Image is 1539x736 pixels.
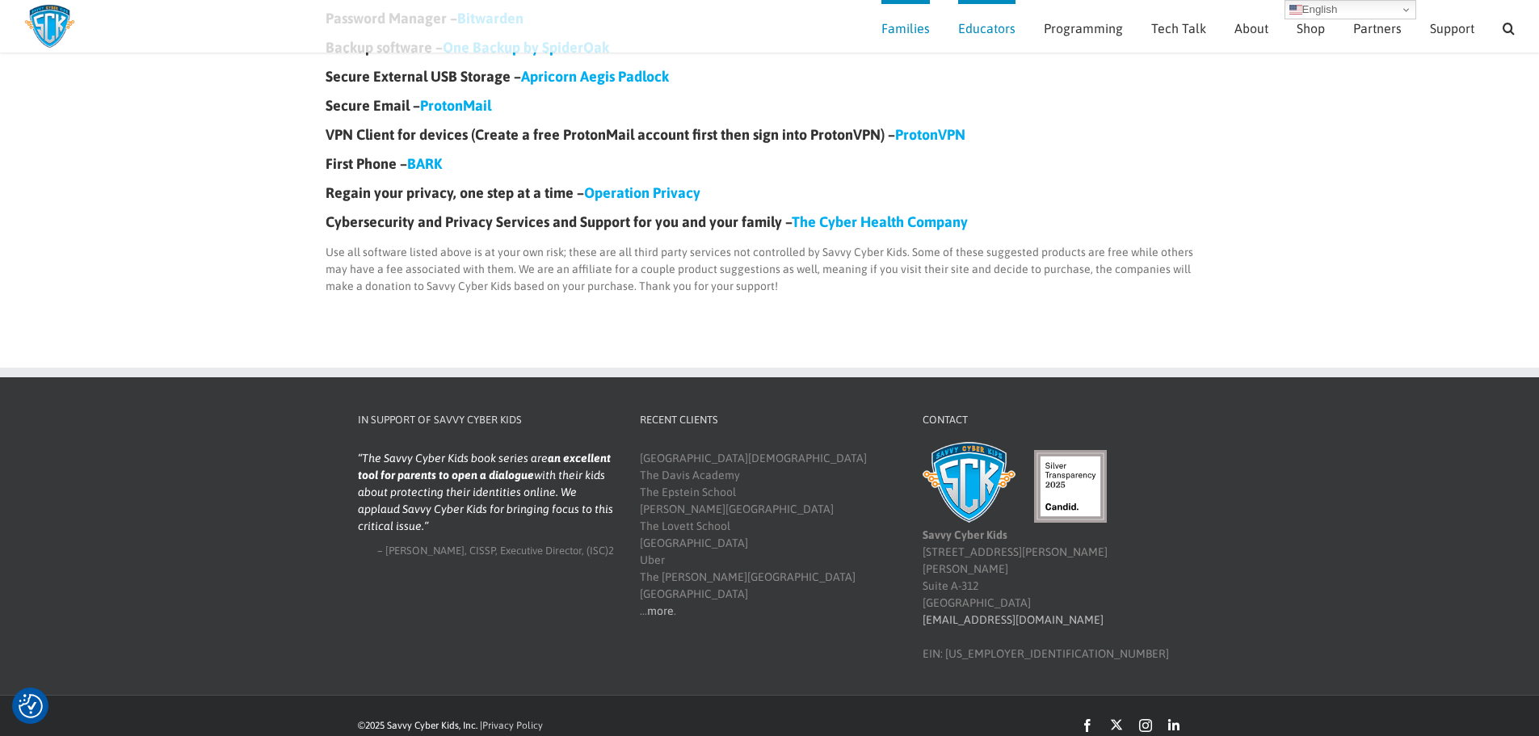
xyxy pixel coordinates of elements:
a: more [647,604,674,617]
img: candid-seal-silver-2025.svg [1034,450,1107,523]
h4: Secure External USB Storage – [326,69,1214,84]
span: Executive Director [500,545,582,557]
h4: In Support of Savvy Cyber Kids [358,412,615,428]
a: The Cyber Health Company [792,213,968,230]
h4: Contact [923,412,1179,428]
span: Partners [1353,22,1402,35]
a: ProtonVPN [895,126,965,143]
blockquote: The Savvy Cyber Kids book series are with their kids about protecting their identities online. We... [358,450,615,535]
img: Savvy Cyber Kids [923,442,1015,523]
h4: VPN Client for devices (Create a free ProtonMail account first then sign into ProtonVPN) – [326,128,1214,142]
div: [STREET_ADDRESS][PERSON_NAME][PERSON_NAME] Suite A-312 [GEOGRAPHIC_DATA] EIN: [US_EMPLOYER_IDENTI... [923,450,1179,662]
div: [GEOGRAPHIC_DATA][DEMOGRAPHIC_DATA] The Davis Academy The Epstein School [PERSON_NAME][GEOGRAPHIC... [640,450,897,620]
h4: Secure Email – [326,99,1214,113]
span: Support [1430,22,1474,35]
span: Families [881,22,930,35]
div: ©2025 Savvy Cyber Kids, Inc. | [358,718,851,733]
a: [EMAIL_ADDRESS][DOMAIN_NAME] [923,613,1104,626]
a: Operation Privacy [584,184,700,201]
span: [PERSON_NAME], CISSP [385,545,495,557]
a: ProtonMail [420,97,491,114]
h4: Cybersecurity and Privacy Services and Support for you and your family – [326,215,1214,229]
img: Savvy Cyber Kids Logo [24,4,75,48]
a: BARK [407,155,442,172]
p: Use all software listed above is at your own risk; these are all third party services not control... [326,244,1214,295]
img: Revisit consent button [19,694,43,718]
button: Consent Preferences [19,694,43,718]
a: Apricorn Aegis Padlock [521,68,669,85]
h4: Recent Clients [640,412,897,428]
b: Savvy Cyber Kids [923,528,1007,541]
span: Shop [1297,22,1325,35]
h4: First Phone – [326,157,1214,171]
span: Educators [958,22,1015,35]
img: en [1289,3,1302,16]
a: Privacy Policy [482,720,543,731]
span: Programming [1044,22,1123,35]
span: (ISC)2 [587,545,614,557]
span: About [1234,22,1268,35]
strong: Regain your privacy, one step at a time – [326,184,700,201]
h4: Backup software – [326,40,1214,55]
span: Tech Talk [1151,22,1206,35]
